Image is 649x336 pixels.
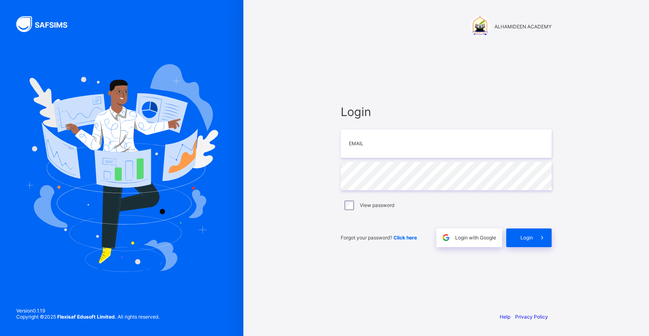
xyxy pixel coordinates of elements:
[494,24,552,30] span: ALHAMIDEEN ACADEMY
[16,16,77,32] img: SAFSIMS Logo
[441,233,451,242] img: google.396cfc9801f0270233282035f929180a.svg
[57,314,116,320] strong: Flexisaf Edusoft Limited.
[393,235,417,241] a: Click here
[455,235,496,241] span: Login with Google
[520,235,533,241] span: Login
[341,105,552,119] span: Login
[515,314,548,320] a: Privacy Policy
[360,202,394,208] label: View password
[500,314,510,320] a: Help
[16,314,159,320] span: Copyright © 2025 All rights reserved.
[25,64,218,272] img: Hero Image
[16,308,159,314] span: Version 0.1.19
[341,235,417,241] span: Forgot your password?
